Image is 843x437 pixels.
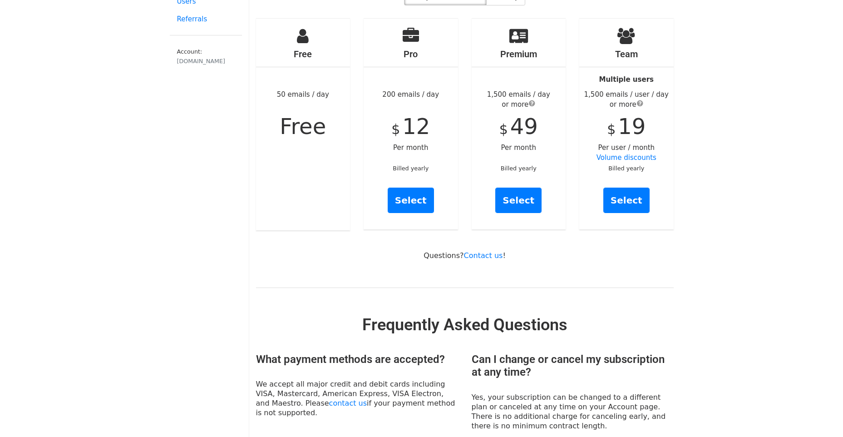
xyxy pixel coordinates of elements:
iframe: Chat Widget [798,393,843,437]
a: Referrals [170,10,242,28]
h3: Can I change or cancel my subscription at any time? [472,353,674,379]
span: $ [391,121,400,137]
span: $ [607,121,616,137]
h4: Team [579,49,674,60]
small: Account: [177,48,235,65]
small: Billed yearly [608,165,644,172]
h4: Free [256,49,350,60]
span: $ [499,121,508,137]
strong: Multiple users [599,75,654,84]
span: Free [280,114,326,139]
a: Volume discounts [597,154,656,162]
h2: Frequently Asked Questions [256,315,674,335]
span: 49 [510,114,538,139]
h4: Pro [364,49,458,60]
a: contact us [329,399,367,407]
div: Per month [472,19,566,229]
div: 200 emails / day Per month [364,19,458,229]
small: Billed yearly [501,165,537,172]
a: Select [388,188,434,213]
div: [DOMAIN_NAME] [177,57,235,65]
div: 1,500 emails / user / day or more [579,89,674,110]
a: Select [603,188,650,213]
p: We accept all major credit and debit cards including VISA, Mastercard, American Express, VISA Ele... [256,379,458,417]
p: Yes, your subscription can be changed to a different plan or canceled at any time on your Account... [472,392,674,431]
span: 19 [618,114,646,139]
small: Billed yearly [393,165,429,172]
a: Select [495,188,542,213]
p: Questions? ! [256,251,674,260]
h3: What payment methods are accepted? [256,353,458,366]
div: 1,500 emails / day or more [472,89,566,110]
a: Contact us [464,251,503,260]
div: 50 emails / day [256,19,350,230]
div: Per user / month [579,19,674,229]
h4: Premium [472,49,566,60]
span: 12 [402,114,430,139]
